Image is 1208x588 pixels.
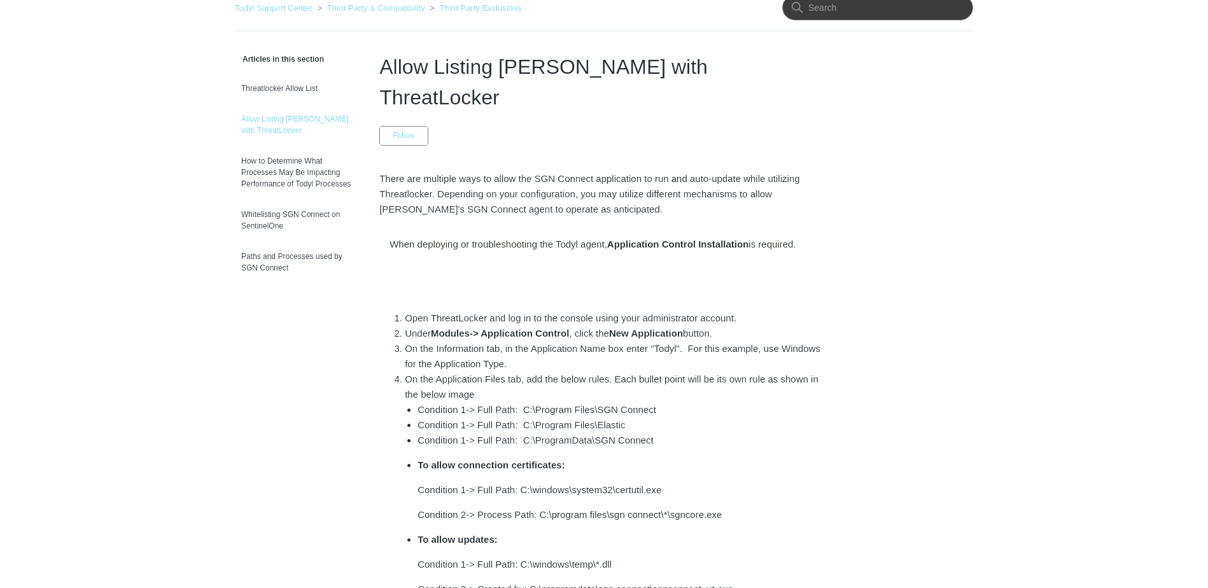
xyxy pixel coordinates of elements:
li: Third Party & Compatibility [315,3,428,13]
h1: Allow Listing Todyl with ThreatLocker [379,52,829,113]
a: Paths and Processes used by SGN Connect [235,244,360,280]
a: How to Determine What Processes May Be Impacting Performance of Todyl Processes [235,149,360,196]
p: There are multiple ways to allow the SGN Connect application to run and auto-update while utilizi... [379,171,829,217]
li: Condition 1-> Full Path: C:\Program Files\SGN Connect [418,402,829,417]
strong: Application Control Installation [607,239,749,249]
p: Condition 1-> Full Path: C:\windows\system32\certutil.exe [418,482,829,498]
p: Condition 2-> Process Path: C:\program files\sgn connect\*\sgncore.exe [418,507,829,522]
a: Third Party Exclusions [439,3,521,13]
a: Allow Listing [PERSON_NAME] with ThreatLocker [235,107,360,143]
li: Condition 1-> Full Path: C:\Program Files\Elastic [418,417,829,433]
span: Articles in this section [235,55,324,64]
li: Condition 1-> Full Path: C:\ProgramData\SGN Connect [418,433,829,448]
strong: Modules-> Application Control [431,328,569,339]
li: Under , click the button. [405,326,829,341]
strong: To allow connection certificates: [418,459,565,470]
li: Third Party Exclusions [427,3,521,13]
strong: To allow updates: [418,534,498,545]
li: Open ThreatLocker and log in to the console using your administrator account. [405,311,829,326]
p: Condition 1-> Full Path: C:\windows\temp\*.dll [418,557,829,572]
li: Todyl Support Center [235,3,315,13]
div: When deploying or troubleshooting the Todyl agent, is required. [379,227,829,262]
a: Third Party & Compatibility [327,3,425,13]
strong: New Application [609,328,683,339]
a: Threatlocker Allow List [235,76,360,101]
a: Whitelisting SGN Connect on SentinelOne [235,202,360,238]
button: Follow Article [379,126,428,145]
li: On the Information tab, in the Application Name box enter "Todyl". For this example, use Windows ... [405,341,829,372]
a: Todyl Support Center [235,3,313,13]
